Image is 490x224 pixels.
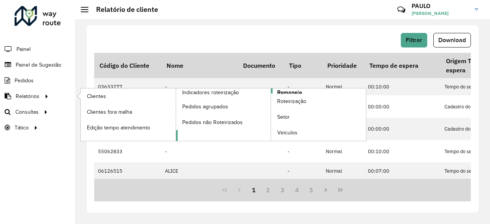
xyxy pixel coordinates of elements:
span: [PERSON_NAME] [412,10,469,17]
span: Painel de Sugestão [16,61,61,69]
td: 00:00:00 [364,118,441,140]
h3: PAULO [412,2,469,10]
td: Normal [322,78,364,95]
td: 00:10:00 [364,78,441,95]
span: Roteirização [277,97,306,105]
th: Documento [238,53,284,78]
button: Download [433,33,471,47]
a: Clientes [81,88,176,104]
td: 00:00:00 [364,95,441,118]
a: Pedidos agrupados [176,99,271,114]
td: 00:07:00 [364,162,441,180]
td: 06126515 [94,162,161,180]
a: Roteirização [271,94,366,109]
span: Download [438,37,466,43]
span: Pedidos agrupados [182,103,228,111]
th: Tipo [284,53,322,78]
span: Setor [277,113,290,121]
button: 2 [261,183,275,197]
a: Clientes fora malha [81,104,176,119]
th: Código do Cliente [94,53,161,78]
a: Veículos [271,125,366,141]
span: Painel [16,45,31,53]
a: Romaneio [176,88,366,141]
span: Consultas [15,108,39,116]
span: Pedidos [15,77,34,85]
td: - [161,78,238,95]
td: 55062833 [94,140,161,162]
button: 3 [275,183,290,197]
td: 03633277 [94,78,161,95]
td: ALICE [161,162,238,180]
h2: Relatório de cliente [88,5,158,14]
a: Contato Rápido [393,2,410,18]
span: Veículos [277,129,297,137]
span: Relatórios [16,92,39,100]
span: Clientes [87,92,106,100]
td: - [284,140,322,162]
td: 00:10:00 [364,140,441,162]
th: Nome [161,53,238,78]
span: Filtrar [406,37,422,43]
button: Filtrar [401,33,427,47]
span: Romaneio [277,88,302,96]
span: Pedidos não Roteirizados [182,118,243,126]
span: Clientes fora malha [87,108,132,116]
a: Indicadores roteirização [81,88,271,141]
td: Normal [322,140,364,162]
th: Tempo de espera [364,53,441,78]
a: Setor [271,110,366,125]
span: Tático [15,124,29,132]
td: Normal [322,162,364,180]
span: Indicadores roteirização [182,88,239,96]
button: Last Page [333,183,348,197]
span: Edição tempo atendimento [87,124,150,132]
button: 5 [304,183,319,197]
button: Next Page [318,183,333,197]
button: 1 [247,183,261,197]
a: Edição tempo atendimento [81,120,176,135]
td: - [284,162,322,180]
td: - [284,78,322,95]
button: 4 [290,183,304,197]
a: Pedidos não Roteirizados [176,114,271,130]
td: - [161,140,238,162]
th: Prioridade [322,53,364,78]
